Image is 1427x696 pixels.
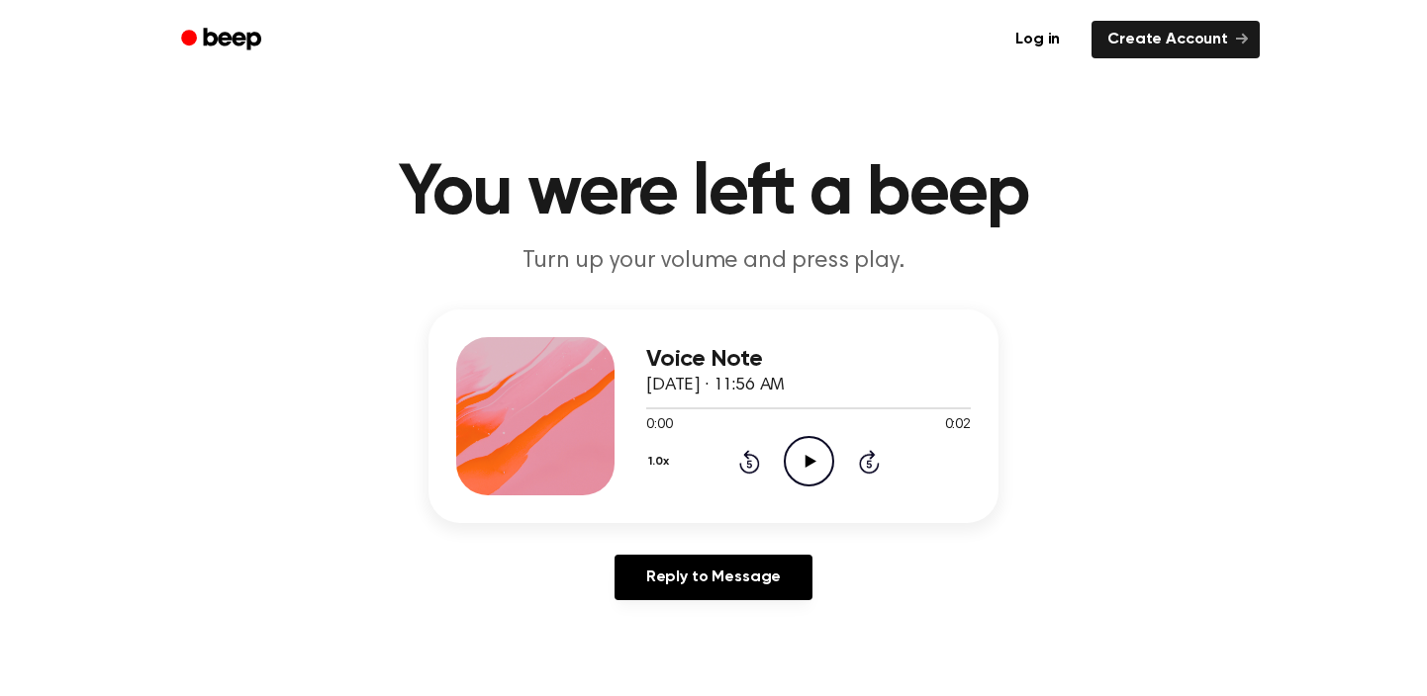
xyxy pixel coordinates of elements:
[996,17,1080,62] a: Log in
[646,415,672,436] span: 0:00
[646,346,971,373] h3: Voice Note
[333,245,1094,278] p: Turn up your volume and press play.
[1092,21,1260,58] a: Create Account
[646,377,785,394] span: [DATE] · 11:56 AM
[945,415,971,436] span: 0:02
[615,555,812,600] a: Reply to Message
[207,158,1220,229] h1: You were left a beep
[646,445,676,478] button: 1.0x
[167,21,279,59] a: Beep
